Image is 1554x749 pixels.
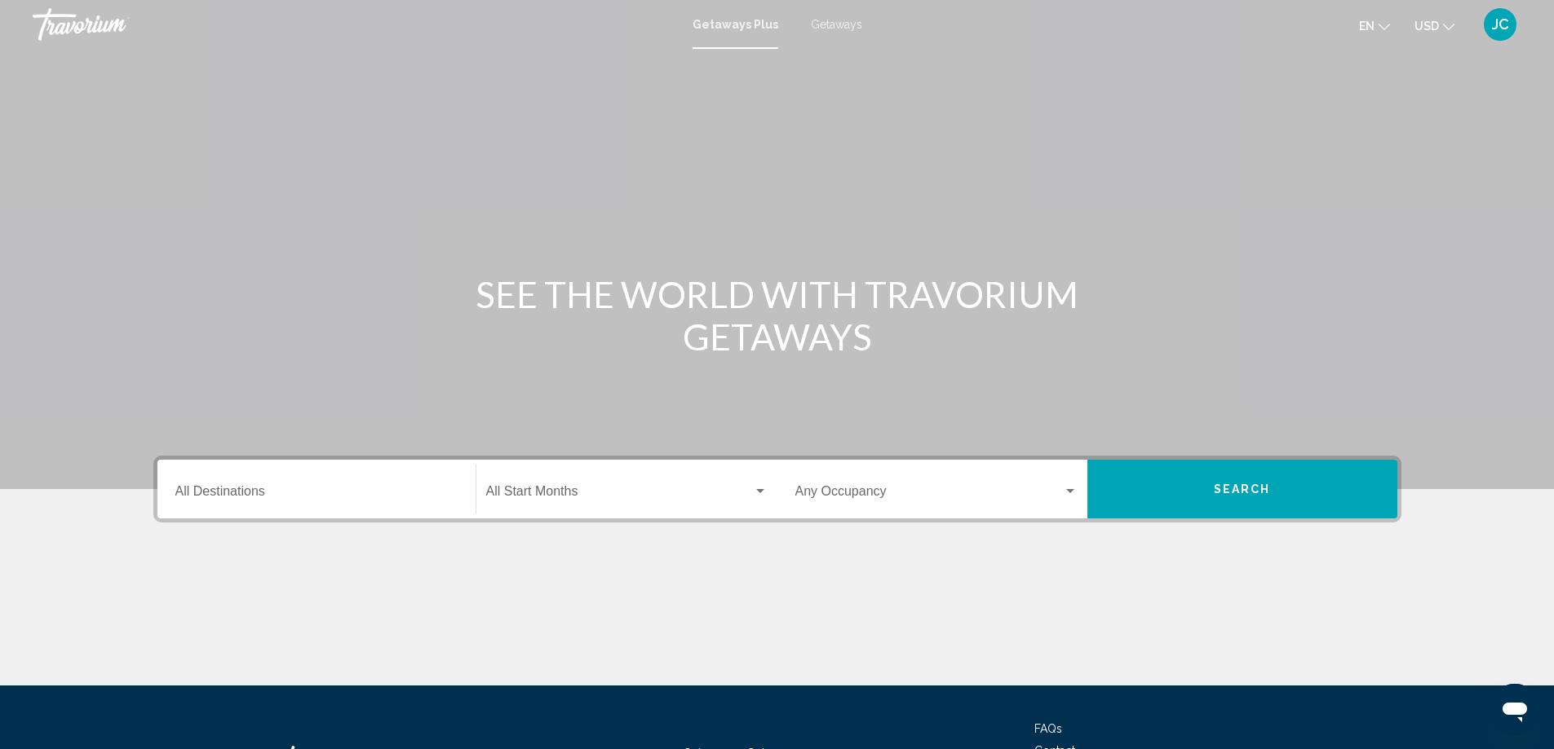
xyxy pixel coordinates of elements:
iframe: Button to launch messaging window [1489,684,1541,736]
span: USD [1415,20,1439,33]
a: FAQs [1034,722,1062,735]
a: Getaways [811,18,862,31]
a: Getaways Plus [693,18,778,31]
button: Change language [1359,14,1390,37]
div: Search widget [157,460,1397,518]
a: Travorium [33,8,676,41]
span: en [1359,20,1375,33]
button: Search [1087,460,1397,518]
button: Change currency [1415,14,1454,37]
button: User Menu [1479,7,1521,42]
span: Search [1214,483,1271,496]
span: JC [1492,16,1509,33]
h1: SEE THE WORLD WITH TRAVORIUM GETAWAYS [472,273,1083,358]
